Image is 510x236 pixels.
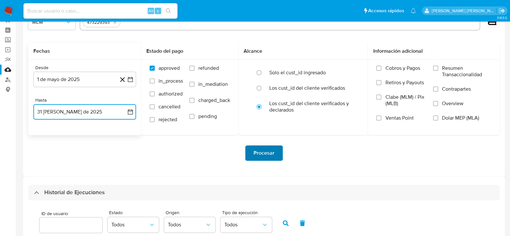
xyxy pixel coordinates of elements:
input: Buscar usuario o caso... [23,7,177,15]
span: 3.163.0 [497,15,507,20]
span: s [157,8,159,14]
a: Notificaciones [411,8,416,14]
p: brenda.morenoreyes@mercadolibre.com.mx [432,8,497,14]
a: Salir [498,7,505,14]
span: Alt [148,8,153,14]
span: Accesos rápidos [368,7,404,14]
button: search-icon [162,6,175,15]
